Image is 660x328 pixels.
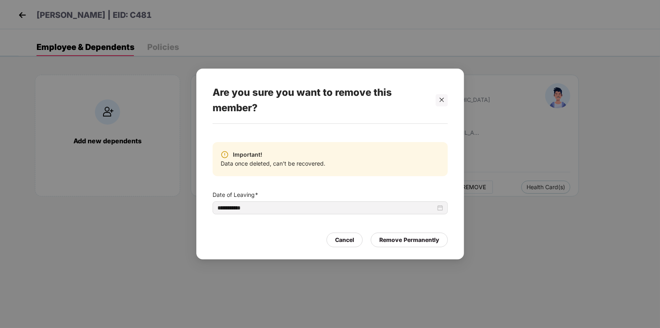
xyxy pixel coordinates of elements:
span: Data once deleted, can't be recovered. [221,159,325,168]
div: Remove Permanently [379,235,439,244]
div: Are you sure you want to remove this member? [213,77,428,123]
span: Important! [229,150,262,159]
img: svg+xml;base64,PHN2ZyBpZD0iV2FybmluZ18tXzIweDIwIiBkYXRhLW5hbWU9Ildhcm5pbmcgLSAyMHgyMCIgeG1sbnM9Im... [221,151,229,159]
div: Cancel [335,235,354,244]
span: close [439,97,444,103]
span: Date of Leaving* [213,190,448,199]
